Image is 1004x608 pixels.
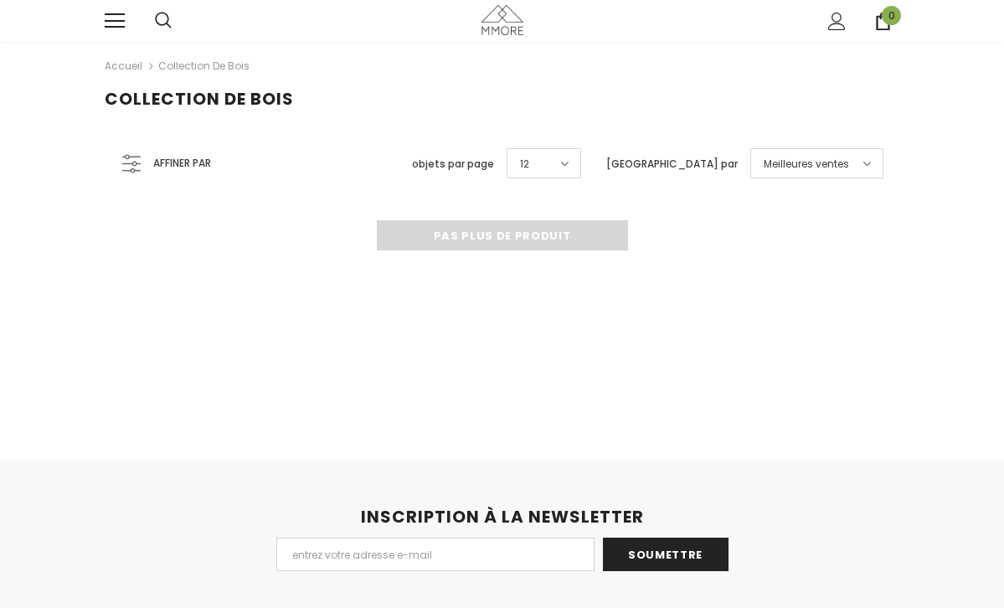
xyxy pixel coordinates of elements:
a: Collection de bois [158,59,250,73]
img: Cas MMORE [481,5,523,34]
span: Affiner par [153,154,211,173]
a: Accueil [105,56,142,76]
span: 0 [882,6,901,25]
span: 12 [520,156,529,173]
input: Email Address [276,538,595,571]
span: INSCRIPTION À LA NEWSLETTER [361,505,644,528]
label: objets par page [412,156,494,173]
span: Collection de bois [105,87,294,111]
a: 0 [874,13,892,30]
span: Meilleures ventes [764,156,849,173]
label: [GEOGRAPHIC_DATA] par [606,156,738,173]
input: Soumettre [603,538,729,571]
